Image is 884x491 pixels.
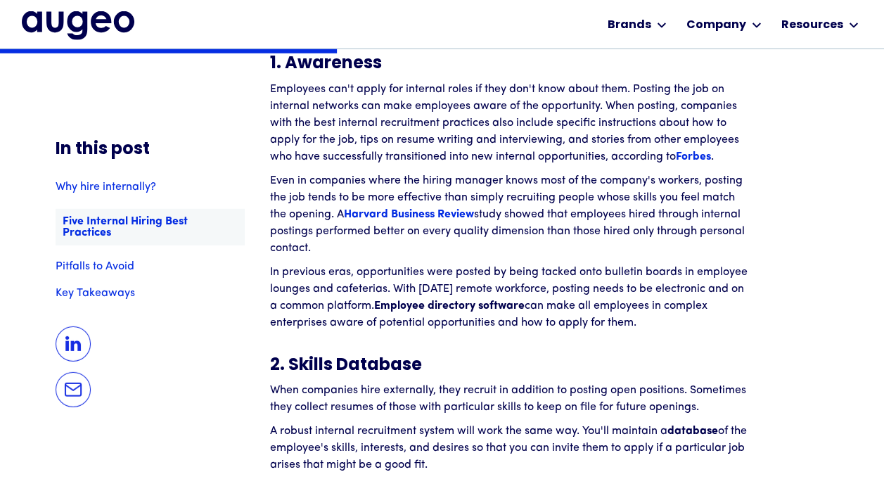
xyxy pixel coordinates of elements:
img: Augeo's full logo in midnight blue. [22,11,134,39]
strong: database [667,426,718,437]
div: Brands [608,17,651,34]
p: When companies hire externally, they recruit in addition to posting open positions. Sometimes the... [270,382,748,416]
a: Harvard Business Review [344,209,474,220]
h5: In this post [56,141,245,159]
p: Employees can't apply for internal roles if they don't know about them. Posting the job on intern... [270,81,748,165]
a: home [22,11,134,39]
a: Key Takeaways [56,288,245,300]
a: Forbes [676,151,711,162]
div: Company [686,17,746,34]
h3: 2. Skills Database [270,338,748,376]
div: Resources [781,17,843,34]
a: Five Internal Hiring Best Practices [56,209,245,246]
a: Why hire internally? [56,181,245,193]
a: Pitfalls to Avoid [56,261,245,272]
p: A robust internal recruitment system will work the same way. You'll maintain a of the employee's ... [270,423,748,473]
strong: Employee directory software [374,300,525,312]
h3: 1. Awareness [270,55,748,73]
p: Even in companies where the hiring manager knows most of the company's workers, posting the job t... [270,172,748,257]
p: In previous eras, opportunities were posted by being tacked onto bulletin boards in employee loun... [270,264,748,331]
